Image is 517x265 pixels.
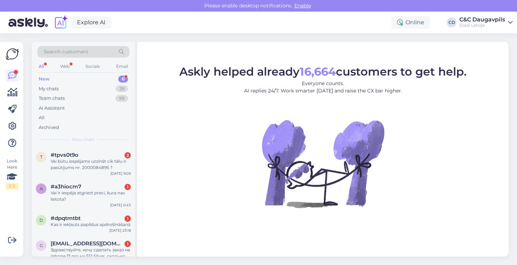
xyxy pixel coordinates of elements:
[84,62,101,71] div: Socials
[179,80,467,95] p: Everyone counts. AI replies 24/7. Work smarter [DATE] and raise the CX bar higher.
[51,221,131,228] div: Kas ir iekļauts papildus apdrošināšanā
[53,15,68,30] img: explore-ai
[71,17,111,28] a: Explore AI
[391,16,430,29] div: Online
[51,158,131,171] div: Vai būtu iespējams uzzināt cik tālu ir pasūtījums nr. 2000084895 ?
[40,154,43,160] span: t
[125,215,131,222] div: 1
[51,247,131,259] div: Здравствуйте, хочу сделать заказ на iphone 17 pro на 512 Silver, сколько ждать заказ?
[115,62,129,71] div: Email
[110,202,131,208] div: [DATE] 0:43
[39,114,45,121] div: All
[6,158,18,189] div: Look Here
[51,190,131,202] div: Vai ir iespēja atgriezt preci, kura nav lietota?
[459,17,505,22] div: C&C Daugavpils
[44,48,88,56] span: Search customers
[110,171,131,176] div: [DATE] 9:09
[109,228,131,233] div: [DATE] 23:18
[6,183,18,189] div: 1 / 3
[39,76,50,83] div: New
[51,183,81,190] span: #a3hiocm7
[260,100,386,227] img: No Chat active
[459,17,513,28] a: C&C DaugavpilsiDeal Latvija
[300,65,336,78] b: 16,664
[40,243,43,248] span: g
[115,95,128,102] div: 99
[51,152,78,158] span: #tpvs0t9o
[125,241,131,247] div: 1
[37,62,45,71] div: All
[447,18,457,27] div: CD
[116,85,128,92] div: 39
[51,240,124,247] span: glebslam@gmail.com
[179,65,467,78] span: Askly helped already customers to get help.
[72,136,95,143] span: New chats
[59,62,71,71] div: Web
[125,152,131,159] div: 2
[39,105,65,112] div: AI Assistant
[292,2,313,9] span: Enable
[39,124,59,131] div: Archived
[51,215,81,221] span: #dpqtmtbt
[39,218,43,223] span: d
[125,184,131,190] div: 1
[39,95,65,102] div: Team chats
[39,85,59,92] div: My chats
[459,22,505,28] div: iDeal Latvija
[6,47,19,61] img: Askly Logo
[40,186,43,191] span: a
[118,76,128,83] div: 6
